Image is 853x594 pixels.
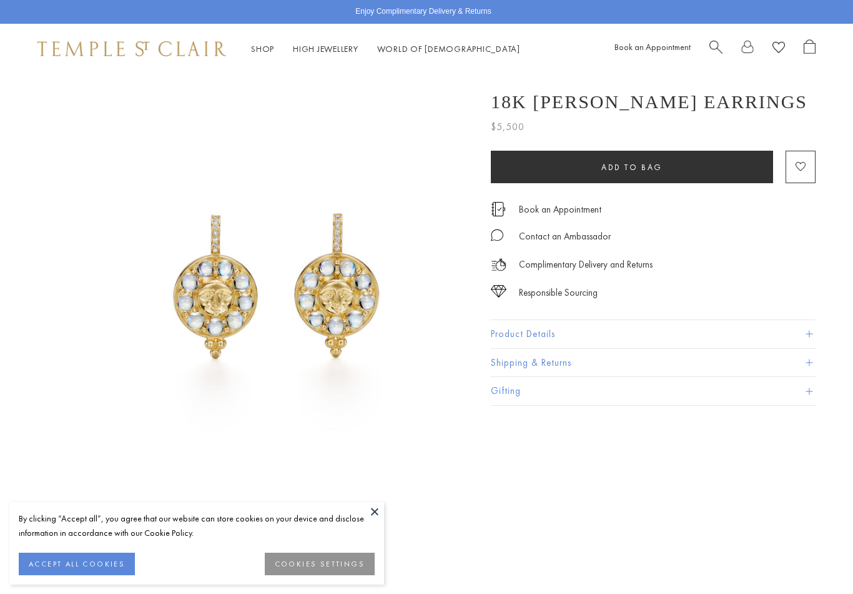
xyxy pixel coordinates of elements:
a: View Wishlist [772,39,785,59]
button: COOKIES SETTINGS [265,553,375,575]
iframe: Gorgias live chat messenger [791,535,841,581]
img: icon_delivery.svg [491,257,506,273]
p: Enjoy Complimentary Delivery & Returns [355,6,491,18]
img: icon_appointment.svg [491,202,506,216]
div: Contact an Ambassador [519,229,611,244]
button: Gifting [491,377,816,405]
a: Open Shopping Bag [804,39,816,59]
img: MessageIcon-01_2.svg [491,229,503,241]
button: ACCEPT ALL COOKIES [19,553,135,575]
button: Product Details [491,320,816,348]
a: High JewelleryHigh Jewellery [293,43,358,54]
a: World of [DEMOGRAPHIC_DATA]World of [DEMOGRAPHIC_DATA] [377,43,520,54]
button: Shipping & Returns [491,349,816,377]
span: $5,500 [491,119,525,135]
img: E34861-LUNAHABM [81,74,472,465]
p: Complimentary Delivery and Returns [519,257,653,273]
a: ShopShop [251,43,274,54]
button: Add to bag [491,151,773,183]
nav: Main navigation [251,41,520,57]
h1: 18K [PERSON_NAME] Earrings [491,91,807,113]
span: Add to bag [601,162,663,173]
div: By clicking “Accept all”, you agree that our website can store cookies on your device and disclos... [19,511,375,540]
div: Responsible Sourcing [519,285,598,301]
img: Temple St. Clair [37,41,226,56]
img: icon_sourcing.svg [491,285,506,298]
a: Book an Appointment [614,41,691,53]
a: Book an Appointment [519,203,601,216]
a: Search [709,39,722,59]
